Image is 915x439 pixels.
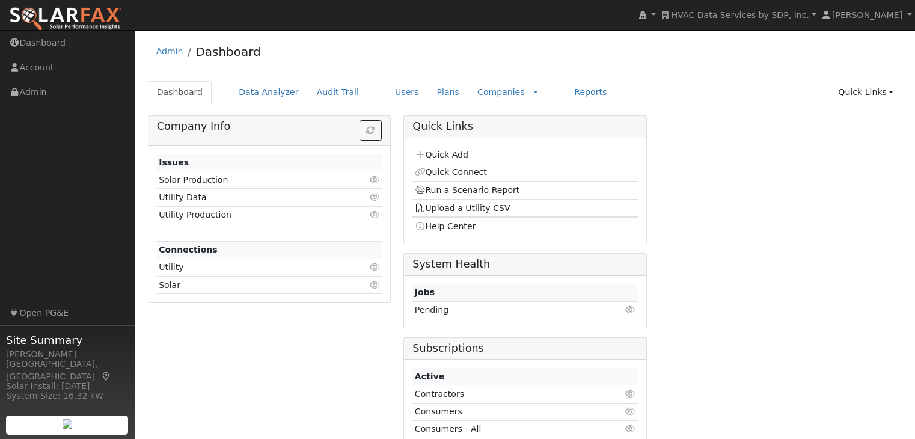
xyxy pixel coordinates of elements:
img: retrieve [63,419,72,429]
div: [GEOGRAPHIC_DATA], [GEOGRAPHIC_DATA] [6,358,129,383]
a: Plans [428,81,468,103]
a: Run a Scenario Report [415,185,520,195]
h5: Quick Links [412,120,637,133]
a: Users [386,81,428,103]
i: Click to view [369,176,380,184]
span: Site Summary [6,332,129,348]
td: Contractors [412,385,599,403]
a: Help Center [415,221,476,231]
a: Dashboard [195,45,261,59]
strong: Issues [159,158,189,167]
td: Utility Data [157,189,346,206]
div: System Size: 16.32 kW [6,390,129,402]
td: Solar [157,277,346,294]
i: Click to view [625,305,636,314]
h5: Subscriptions [412,342,637,355]
a: Reports [565,81,616,103]
h5: Company Info [157,120,382,133]
strong: Connections [159,245,218,254]
span: HVAC Data Services by SDP, Inc. [672,10,809,20]
i: Click to view [625,425,636,433]
a: Companies [477,87,525,97]
i: Click to view [369,210,380,219]
a: Dashboard [148,81,212,103]
a: Quick Add [415,150,468,159]
i: Click to view [625,390,636,398]
a: Quick Links [829,81,902,103]
strong: Active [415,372,445,381]
strong: Jobs [415,287,435,297]
td: Pending [412,301,575,319]
a: Data Analyzer [230,81,308,103]
img: SolarFax [9,7,122,32]
div: Solar Install: [DATE] [6,380,129,393]
h5: System Health [412,258,637,271]
td: Consumers - All [412,420,599,438]
i: Click to view [369,263,380,271]
span: [PERSON_NAME] [832,10,902,20]
a: Upload a Utility CSV [415,203,510,213]
i: Click to view [369,281,380,289]
a: Admin [156,46,183,56]
td: Utility [157,259,346,276]
a: Map [101,372,112,381]
td: Solar Production [157,171,346,189]
a: Audit Trail [308,81,368,103]
a: Quick Connect [415,167,487,177]
i: Click to view [625,407,636,416]
td: Utility Production [157,206,346,224]
td: Consumers [412,403,599,420]
i: Click to view [369,193,380,201]
div: [PERSON_NAME] [6,348,129,361]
